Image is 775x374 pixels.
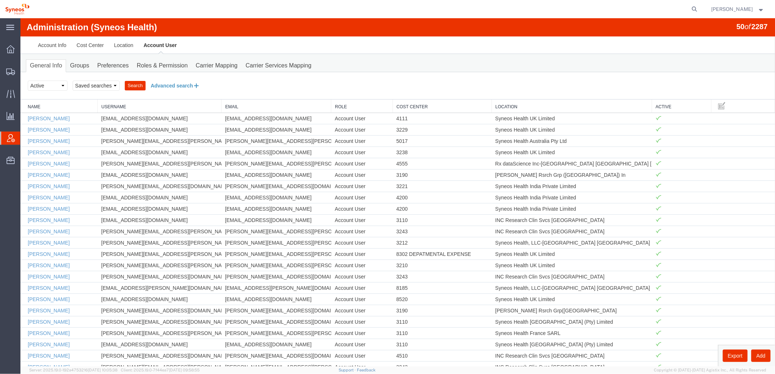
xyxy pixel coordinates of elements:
[29,368,117,372] span: Server: 2025.19.0-192a4753216
[311,343,373,354] td: Account User
[77,207,201,219] td: [PERSON_NAME][EMAIL_ADDRESS][PERSON_NAME][DOMAIN_NAME]
[77,174,201,185] td: [EMAIL_ADDRESS][DOMAIN_NAME]
[77,128,201,140] td: [EMAIL_ADDRESS][DOMAIN_NAME]
[372,81,471,95] th: Cost Center
[7,335,49,340] a: [PERSON_NAME]
[471,253,631,264] td: INC Research Clin Svcs [GEOGRAPHIC_DATA]
[471,81,631,95] th: Location
[711,5,765,13] button: [PERSON_NAME]
[471,162,631,174] td: Syneos Health India Private Limited
[357,368,375,372] a: Feedback
[77,275,201,287] td: [EMAIL_ADDRESS][DOMAIN_NAME]
[635,86,687,92] a: Active
[471,185,631,196] td: Syneos Health India Private Limited
[7,244,49,250] a: [PERSON_NAME]
[121,368,200,372] span: Client: 2025.19.0-7f44ea7
[201,128,311,140] td: [EMAIL_ADDRESS][DOMAIN_NAME]
[81,86,197,92] a: Username
[311,309,373,320] td: Account User
[471,287,631,298] td: [PERSON_NAME] Rsrch Grp([GEOGRAPHIC_DATA]
[77,140,201,151] td: [PERSON_NAME][EMAIL_ADDRESS][PERSON_NAME][DOMAIN_NAME]
[169,368,200,372] span: [DATE] 09:58:55
[695,81,708,94] button: Manage table columns
[5,41,46,54] a: General Info
[471,174,631,185] td: Syneos Health India Private Limited
[372,264,471,275] td: 8185
[372,151,471,162] td: 3190
[221,41,295,54] a: Carrier Services Mapping
[372,196,471,207] td: 3110
[7,210,49,216] a: [PERSON_NAME]
[201,117,311,128] td: [PERSON_NAME][EMAIL_ADDRESS][PERSON_NAME][DOMAIN_NAME]
[77,162,201,174] td: [PERSON_NAME][EMAIL_ADDRESS][DOMAIN_NAME]
[372,287,471,298] td: 3190
[471,320,631,332] td: Syneos Health [GEOGRAPHIC_DATA] (Pty) Limited
[201,106,311,117] td: [EMAIL_ADDRESS][DOMAIN_NAME]
[89,18,118,36] a: Location
[77,241,201,253] td: [PERSON_NAME][EMAIL_ADDRESS][PERSON_NAME][DOMAIN_NAME]
[471,207,631,219] td: INC Research Clin Svcs [GEOGRAPHIC_DATA]
[311,151,373,162] td: Account User
[77,343,201,354] td: [PERSON_NAME][EMAIL_ADDRESS][PERSON_NAME][DOMAIN_NAME]
[7,267,49,273] a: [PERSON_NAME]
[7,278,49,284] a: [PERSON_NAME]
[311,298,373,309] td: Account User
[201,298,311,309] td: [PERSON_NAME][EMAIL_ADDRESS][DOMAIN_NAME]
[7,222,49,227] a: [PERSON_NAME]
[77,287,201,298] td: [PERSON_NAME][EMAIL_ADDRESS][DOMAIN_NAME]
[372,106,471,117] td: 3229
[77,94,201,106] td: [EMAIL_ADDRESS][DOMAIN_NAME]
[311,128,373,140] td: Account User
[339,368,357,372] a: Support
[702,331,727,344] button: Export
[201,162,311,174] td: [PERSON_NAME][EMAIL_ADDRESS][DOMAIN_NAME]
[471,230,631,241] td: Syneos Health UK Limited
[471,106,631,117] td: Syneos Health UK Limited
[311,106,373,117] td: Account User
[201,140,311,151] td: [PERSON_NAME][EMAIL_ADDRESS][PERSON_NAME][DOMAIN_NAME]
[7,346,49,352] a: [PERSON_NAME]
[315,86,369,92] a: Role
[7,176,49,182] a: [PERSON_NAME]
[311,287,373,298] td: Account User
[201,287,311,298] td: [PERSON_NAME][EMAIL_ADDRESS][DOMAIN_NAME]
[731,331,750,344] button: Add
[372,117,471,128] td: 5017
[201,207,311,219] td: [PERSON_NAME][EMAIL_ADDRESS][PERSON_NAME][DOMAIN_NAME]
[471,332,631,343] td: INC Research Clin Svcs [GEOGRAPHIC_DATA]
[471,128,631,140] td: Syneos Health UK Limited
[112,41,171,54] a: Roles & Permission
[311,241,373,253] td: Account User
[372,332,471,343] td: 4510
[311,140,373,151] td: Account User
[311,207,373,219] td: Account User
[654,367,766,373] span: Copyright © [DATE]-[DATE] Agistix Inc., All Rights Reserved
[5,4,30,15] img: logo
[201,275,311,287] td: [EMAIL_ADDRESS][DOMAIN_NAME]
[7,289,49,295] a: [PERSON_NAME]
[7,131,49,137] a: [PERSON_NAME]
[7,120,49,126] a: [PERSON_NAME]
[311,117,373,128] td: Account User
[311,219,373,230] td: Account User
[88,368,117,372] span: [DATE] 10:05:38
[311,320,373,332] td: Account User
[201,332,311,343] td: [PERSON_NAME][EMAIL_ADDRESS][DOMAIN_NAME]
[46,41,73,54] a: Groups
[372,207,471,219] td: 3243
[471,219,631,230] td: Syneos Health, LLC-[GEOGRAPHIC_DATA] [GEOGRAPHIC_DATA] [GEOGRAPHIC_DATA]
[311,81,373,95] th: Role
[201,196,311,207] td: [EMAIL_ADDRESS][DOMAIN_NAME]
[311,174,373,185] td: Account User
[471,264,631,275] td: Syneos Health, LLC-[GEOGRAPHIC_DATA] [GEOGRAPHIC_DATA] [GEOGRAPHIC_DATA]
[471,117,631,128] td: Syneos Health Australia Pty Ltd
[77,264,201,275] td: [EMAIL_ADDRESS][PERSON_NAME][DOMAIN_NAME]
[311,185,373,196] td: Account User
[471,94,631,106] td: Syneos Health UK Limited
[201,320,311,332] td: [EMAIL_ADDRESS][DOMAIN_NAME]
[201,185,311,196] td: [EMAIL_ADDRESS][DOMAIN_NAME]
[77,196,201,207] td: [EMAIL_ADDRESS][DOMAIN_NAME]
[471,196,631,207] td: INC Research Clin Svcs [GEOGRAPHIC_DATA]
[201,230,311,241] td: [PERSON_NAME][EMAIL_ADDRESS][PERSON_NAME][DOMAIN_NAME]
[7,199,49,205] a: [PERSON_NAME]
